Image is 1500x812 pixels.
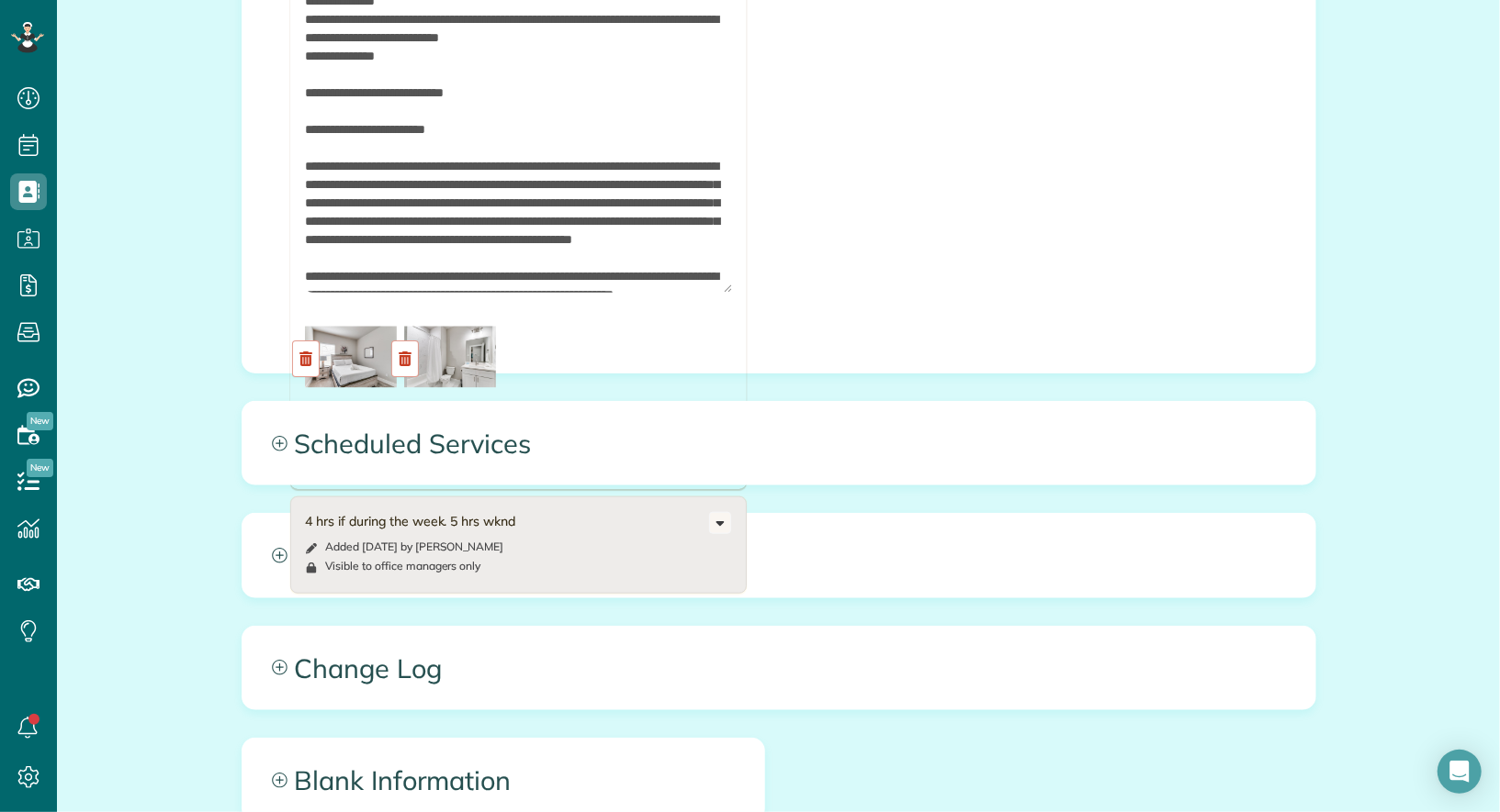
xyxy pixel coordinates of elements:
span: New [27,412,53,430]
span: New [27,459,53,477]
div: 4 hrs if during the week. 5 hrs wknd [306,512,709,530]
div: Visible to office managers only [326,559,481,573]
img: SouthlandPicBathtowels.jpeg [305,311,397,403]
time: Added [DATE] by [PERSON_NAME] [326,539,504,553]
div: Open Intercom Messenger [1438,750,1482,794]
a: Scheduled Services [242,402,1315,484]
a: Change Log [242,627,1315,709]
img: SouthlandPicHandtowels.jpeg [404,311,496,403]
a: Invoices [242,514,1315,596]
